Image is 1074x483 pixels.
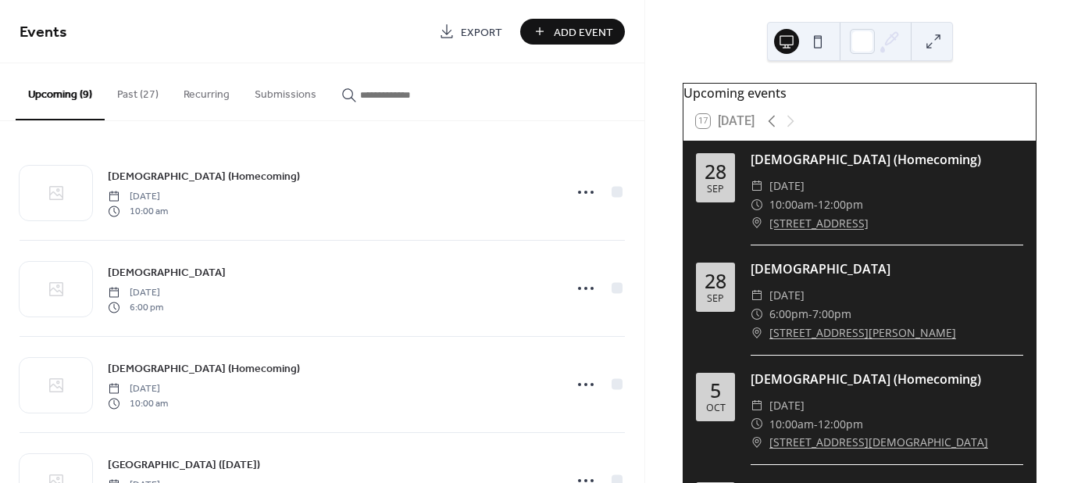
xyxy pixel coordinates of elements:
span: Export [461,24,502,41]
span: [DATE] [108,190,168,204]
a: Export [427,19,514,45]
span: [DEMOGRAPHIC_DATA] [108,265,226,281]
span: - [814,195,818,214]
div: Upcoming events [683,84,1036,102]
div: [DEMOGRAPHIC_DATA] (Homecoming) [751,370,1023,388]
span: [DATE] [108,382,168,396]
span: 10:00 am [108,396,168,410]
div: ​ [751,195,763,214]
button: Recurring [171,63,242,119]
div: 28 [705,162,726,181]
div: ​ [751,324,763,342]
button: Past (27) [105,63,171,119]
div: ​ [751,396,763,415]
div: ​ [751,433,763,452]
span: 6:00 pm [108,300,163,314]
div: ​ [751,177,763,195]
div: ​ [751,305,763,324]
span: 10:00am [769,415,814,434]
span: Events [20,17,67,48]
span: [DATE] [769,396,805,415]
span: [DATE] [769,177,805,195]
div: Sep [707,184,724,195]
span: 7:00pm [812,305,851,324]
span: 12:00pm [818,195,863,214]
button: Add Event [520,19,625,45]
a: [GEOGRAPHIC_DATA] ([DATE]) [108,456,260,474]
a: [STREET_ADDRESS][DEMOGRAPHIC_DATA] [769,433,988,452]
span: 10:00 am [108,204,168,218]
span: [DEMOGRAPHIC_DATA] (Homecoming) [108,169,300,185]
div: 28 [705,271,726,291]
span: [DEMOGRAPHIC_DATA] (Homecoming) [108,361,300,377]
span: 6:00pm [769,305,808,324]
div: [DEMOGRAPHIC_DATA] (Homecoming) [751,150,1023,169]
span: [GEOGRAPHIC_DATA] ([DATE]) [108,457,260,474]
div: ​ [751,286,763,305]
div: 5 [710,381,721,400]
span: 12:00pm [818,415,863,434]
span: 10:00am [769,195,814,214]
a: [STREET_ADDRESS] [769,214,869,233]
span: - [814,415,818,434]
a: [DEMOGRAPHIC_DATA] [108,263,226,281]
div: ​ [751,415,763,434]
div: [DEMOGRAPHIC_DATA] [751,259,1023,278]
a: [STREET_ADDRESS][PERSON_NAME] [769,324,956,342]
button: Submissions [242,63,329,119]
span: [DATE] [769,286,805,305]
span: Add Event [554,24,613,41]
div: ​ [751,214,763,233]
div: Sep [707,294,724,304]
button: Upcoming (9) [16,63,105,120]
a: [DEMOGRAPHIC_DATA] (Homecoming) [108,167,300,185]
span: - [808,305,812,324]
span: [DATE] [108,286,163,300]
div: Oct [706,403,726,413]
a: [DEMOGRAPHIC_DATA] (Homecoming) [108,360,300,377]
